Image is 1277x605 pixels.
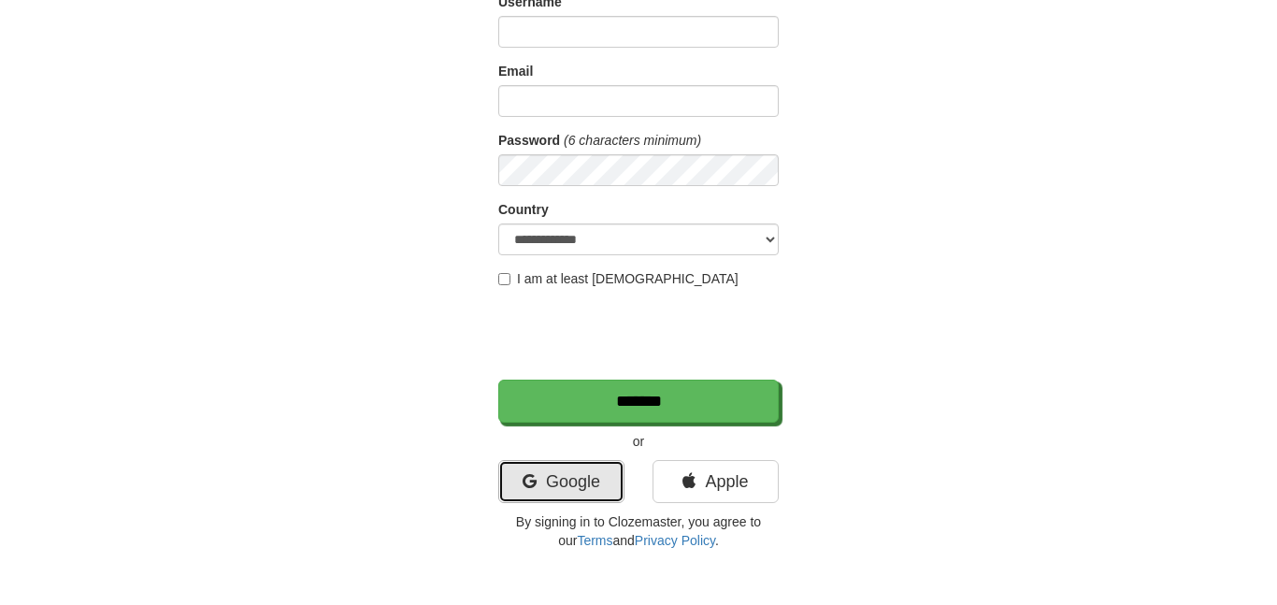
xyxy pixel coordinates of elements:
a: Google [498,460,624,503]
a: Apple [653,460,779,503]
a: Privacy Policy [635,533,715,548]
input: I am at least [DEMOGRAPHIC_DATA] [498,273,510,285]
label: Email [498,62,533,80]
label: Country [498,200,549,219]
iframe: reCAPTCHA [498,297,782,370]
label: Password [498,131,560,150]
label: I am at least [DEMOGRAPHIC_DATA] [498,269,739,288]
a: Terms [577,533,612,548]
p: or [498,432,779,451]
em: (6 characters minimum) [564,133,701,148]
p: By signing in to Clozemaster, you agree to our and . [498,512,779,550]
